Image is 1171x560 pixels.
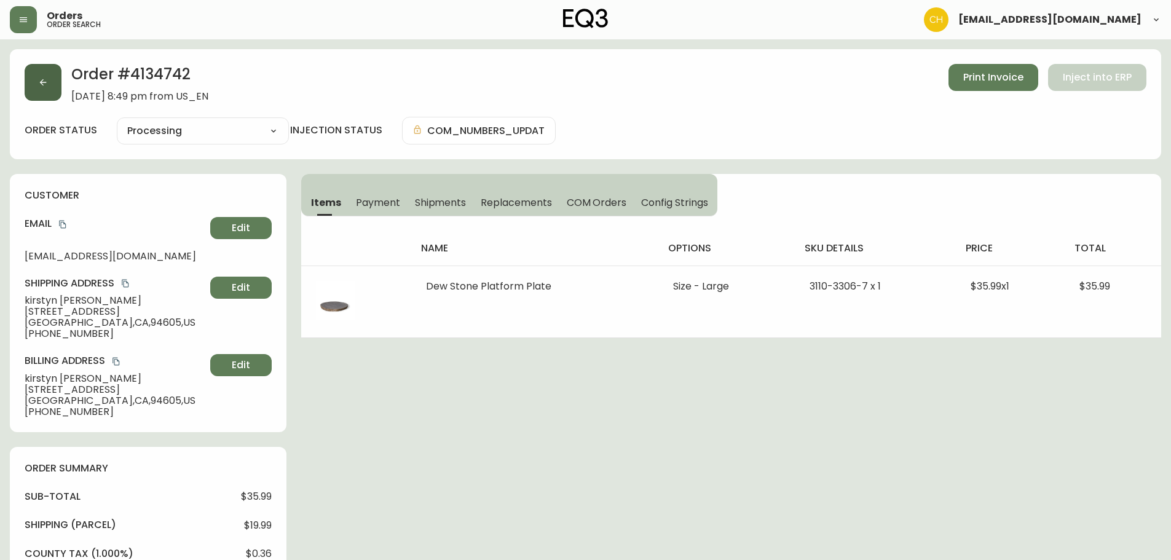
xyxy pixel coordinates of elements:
span: $35.99 [1079,279,1110,293]
h4: price [966,242,1055,255]
button: Edit [210,354,272,376]
span: Items [311,196,341,209]
span: $0.36 [246,548,272,559]
label: order status [25,124,97,137]
span: [PHONE_NUMBER] [25,406,205,417]
h4: total [1074,242,1151,255]
button: Edit [210,217,272,239]
span: Print Invoice [963,71,1023,84]
span: Edit [232,281,250,294]
span: [EMAIL_ADDRESS][DOMAIN_NAME] [958,15,1141,25]
span: [GEOGRAPHIC_DATA] , CA , 94605 , US [25,395,205,406]
span: 3110-3306-7 x 1 [810,279,881,293]
button: copy [119,277,132,290]
li: Size - Large [673,281,780,292]
img: 6288462cea190ebb98a2c2f3c744dd7e [924,7,948,32]
span: [EMAIL_ADDRESS][DOMAIN_NAME] [25,251,205,262]
span: [GEOGRAPHIC_DATA] , CA , 94605 , US [25,317,205,328]
span: kirstyn [PERSON_NAME] [25,295,205,306]
span: Edit [232,358,250,372]
img: logo [563,9,609,28]
h4: options [668,242,785,255]
button: Edit [210,277,272,299]
span: [STREET_ADDRESS] [25,306,205,317]
span: [STREET_ADDRESS] [25,384,205,395]
span: kirstyn [PERSON_NAME] [25,373,205,384]
span: COM Orders [567,196,627,209]
span: Shipments [415,196,467,209]
h4: order summary [25,462,272,475]
h5: order search [47,21,101,28]
img: 8fb3ecef-99d8-4d23-9ce0-848d8d8ea4f4.jpg [316,281,355,320]
h4: Shipping Address [25,277,205,290]
span: [PHONE_NUMBER] [25,328,205,339]
h4: Email [25,217,205,231]
span: Config Strings [641,196,708,209]
h2: Order # 4134742 [71,64,208,91]
span: Orders [47,11,82,21]
span: Replacements [481,196,551,209]
button: Print Invoice [948,64,1038,91]
span: $19.99 [244,520,272,531]
span: Payment [356,196,400,209]
h4: injection status [290,124,382,137]
h4: Billing Address [25,354,205,368]
h4: name [421,242,649,255]
button: copy [110,355,122,368]
span: $35.99 x 1 [971,279,1009,293]
h4: sub-total [25,490,81,503]
span: Dew Stone Platform Plate [426,279,551,293]
h4: customer [25,189,272,202]
h4: sku details [805,242,946,255]
h4: Shipping ( Parcel ) [25,518,116,532]
span: [DATE] 8:49 pm from US_EN [71,91,208,102]
button: copy [57,218,69,231]
span: $35.99 [241,491,272,502]
span: Edit [232,221,250,235]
